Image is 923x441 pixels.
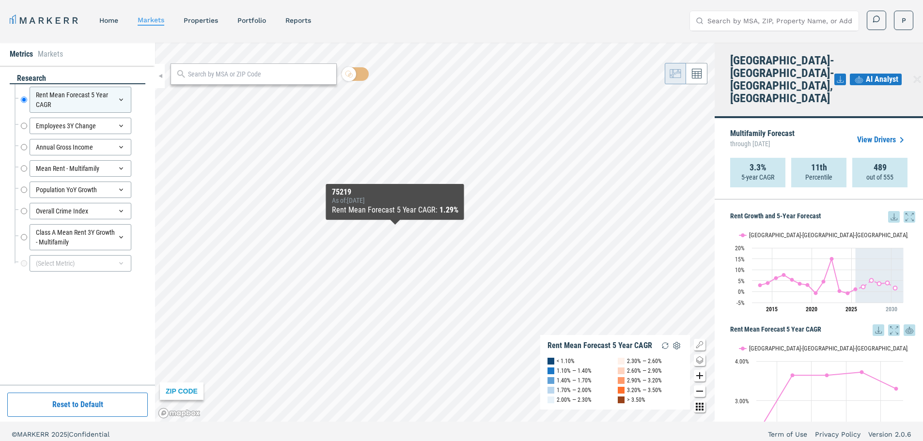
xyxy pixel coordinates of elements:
[738,289,745,295] text: 0%
[894,11,913,30] button: P
[861,278,897,290] g: Dallas-Fort Worth-Arlington, TX, line 2 of 2 with 5 data points.
[30,139,131,155] div: Annual Gross Income
[332,188,458,216] div: Map Tooltip Content
[694,385,705,397] button: Zoom out map button
[332,188,458,197] div: 75219
[739,231,825,239] button: Show Dallas-Fort Worth-Arlington, TX
[557,376,592,385] div: 1.40% — 1.70%
[627,356,662,366] div: 2.30% — 2.60%
[736,300,745,306] text: -5%
[857,134,907,146] a: View Drivers
[866,74,898,85] span: AI Analyst
[10,14,80,27] a: MARKERR
[158,408,201,419] a: Mapbox logo
[51,430,69,438] span: 2025 |
[694,339,705,350] button: Show/Hide Legend Map Button
[30,255,131,272] div: (Select Metric)
[627,395,645,405] div: > 3.50%
[730,130,795,150] p: Multifamily Forecast
[99,16,118,24] a: home
[184,16,218,24] a: properties
[750,163,767,172] strong: 3.3%
[877,282,881,286] path: Wednesday, 28 Jun, 19:00, 3.65. Dallas-Fort Worth-Arlington, TX.
[735,245,745,252] text: 20%
[822,279,826,283] path: Monday, 28 Jun, 19:00, 4.59. Dallas-Fort Worth-Arlington, TX.
[30,203,131,219] div: Overall Crime Index
[766,306,778,313] tspan: 2015
[758,283,762,287] path: Friday, 28 Jun, 19:00, 2.92. Dallas-Fort Worth-Arlington, TX.
[902,15,906,25] span: P
[557,385,592,395] div: 1.70% — 2.00%
[730,223,915,319] div: Rent Growth and 5-Year Forecast. Highcharts interactive chart.
[627,376,662,385] div: 2.90% — 3.20%
[10,73,145,84] div: research
[886,281,890,285] path: Thursday, 28 Jun, 19:00, 3.95. Dallas-Fort Worth-Arlington, TX.
[30,160,131,177] div: Mean Rent - Multifamily
[846,291,850,295] path: Friday, 28 Jun, 19:00, -0.76. Dallas-Fort Worth-Arlington, TX.
[825,373,829,377] path: Wednesday, 14 Jun, 19:00, 3.64. Dallas-Fort Worth-Arlington, TX.
[861,285,865,289] path: Sunday, 28 Jun, 19:00, 2.19. Dallas-Fort Worth-Arlington, TX.
[886,306,897,313] tspan: 2030
[10,48,33,60] li: Metrics
[694,370,705,381] button: Zoom in map button
[782,273,786,277] path: Tuesday, 28 Jun, 19:00, 7.59. Dallas-Fort Worth-Arlington, TX.
[627,366,662,376] div: 2.60% — 2.90%
[671,340,683,351] img: Settings
[798,282,802,286] path: Thursday, 28 Jun, 19:00, 3.6. Dallas-Fort Worth-Arlington, TX.
[557,395,592,405] div: 2.00% — 2.30%
[694,354,705,366] button: Change style map button
[830,257,834,261] path: Tuesday, 28 Jun, 19:00, 14.94. Dallas-Fort Worth-Arlington, TX.
[694,401,705,412] button: Other options map button
[739,345,825,352] button: Show Dallas-Fort Worth-Arlington, TX
[774,276,778,280] path: Sunday, 28 Jun, 19:00, 6.19. Dallas-Fort Worth-Arlington, TX.
[870,278,874,282] path: Monday, 28 Jun, 19:00, 5.1. Dallas-Fort Worth-Arlington, TX.
[866,172,893,182] p: out of 555
[894,387,898,391] path: Friday, 14 Jun, 19:00, 3.3. Dallas-Fort Worth-Arlington, TX.
[893,286,897,290] path: Friday, 28 Jun, 19:00, 1.65. Dallas-Fort Worth-Arlington, TX.
[548,341,652,350] div: Rent Mean Forecast 5 Year CAGR
[332,204,458,216] div: Rent Mean Forecast 5 Year CAGR :
[741,172,774,182] p: 5-year CAGR
[30,118,131,134] div: Employees 3Y Change
[38,48,63,60] li: Markets
[735,398,749,405] text: 3.00%
[768,429,807,439] a: Term of Use
[12,430,17,438] span: ©
[138,16,164,24] a: markets
[730,54,834,105] h4: [GEOGRAPHIC_DATA]-[GEOGRAPHIC_DATA]-[GEOGRAPHIC_DATA], [GEOGRAPHIC_DATA]
[707,11,853,30] input: Search by MSA, ZIP, Property Name, or Address
[332,197,458,204] div: As of : [DATE]
[439,205,458,214] b: 1.29%
[17,430,51,438] span: MARKERR
[814,291,818,295] path: Sunday, 28 Jun, 19:00, -0.7. Dallas-Fort Worth-Arlington, TX.
[7,393,148,417] button: Reset to Default
[790,278,794,282] path: Wednesday, 28 Jun, 19:00, 5.39. Dallas-Fort Worth-Arlington, TX.
[815,429,860,439] a: Privacy Policy
[285,16,311,24] a: reports
[811,163,827,172] strong: 11th
[806,283,810,287] path: Friday, 28 Jun, 19:00, 3.02. Dallas-Fort Worth-Arlington, TX.
[850,74,902,85] button: AI Analyst
[730,211,915,223] h5: Rent Growth and 5-Year Forecast
[237,16,266,24] a: Portfolio
[557,366,592,376] div: 1.10% — 1.40%
[735,358,749,365] text: 4.00%
[738,278,745,285] text: 5%
[860,370,864,374] path: Thursday, 14 Jun, 19:00, 3.72. Dallas-Fort Worth-Arlington, TX.
[845,306,857,313] tspan: 2025
[868,429,911,439] a: Version 2.0.6
[155,43,715,422] canvas: Map
[30,182,131,198] div: Population YoY Growth
[805,172,832,182] p: Percentile
[659,340,671,351] img: Reload Legend
[854,287,858,291] path: Saturday, 28 Jun, 19:00, 1.1. Dallas-Fort Worth-Arlington, TX.
[791,373,795,377] path: Monday, 14 Jun, 19:00, 3.64. Dallas-Fort Worth-Arlington, TX.
[735,256,745,263] text: 15%
[874,163,887,172] strong: 489
[806,306,817,313] tspan: 2020
[69,430,110,438] span: Confidential
[160,382,203,400] div: ZIP CODE
[730,223,908,319] svg: Interactive chart
[30,224,131,250] div: Class A Mean Rent 3Y Growth - Multifamily
[188,69,331,79] input: Search by MSA or ZIP Code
